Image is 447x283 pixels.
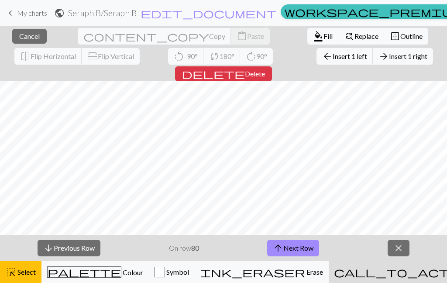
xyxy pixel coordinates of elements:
[390,30,400,42] span: border_outer
[200,266,305,278] span: ink_eraser
[86,51,99,62] span: flip
[175,66,272,81] button: Delete
[240,48,273,65] button: 90°
[246,50,256,62] span: rotate_right
[165,268,189,276] span: Symbol
[6,266,16,278] span: highlight_alt
[220,52,234,60] span: 180°
[41,261,149,283] button: Colour
[393,242,404,254] span: close
[5,7,16,19] span: keyboard_arrow_left
[267,240,319,256] button: Next Row
[209,32,225,40] span: Copy
[256,52,267,60] span: 90°
[31,52,76,60] span: Flip Horizontal
[83,30,209,42] span: content_copy
[209,50,220,62] span: sync
[191,244,199,252] strong: 80
[322,50,333,62] span: arrow_back
[305,268,323,276] span: Erase
[169,243,199,253] p: On row
[245,69,265,78] span: Delete
[68,8,137,18] h2: Seraph B / Seraph B
[384,28,428,45] button: Outline
[195,261,329,283] button: Erase
[43,242,54,254] span: arrow_downward
[307,28,339,45] button: Fill
[323,32,333,40] span: Fill
[121,268,143,276] span: Colour
[14,48,82,65] button: Flip Horizontal
[168,48,204,65] button: -90°
[354,32,378,40] span: Replace
[78,28,231,45] button: Copy
[316,48,373,65] button: Insert 1 left
[174,50,184,62] span: rotate_left
[333,52,367,60] span: Insert 1 left
[338,28,385,45] button: Replace
[182,68,245,80] span: delete
[344,30,354,42] span: find_replace
[54,7,65,19] span: public
[313,30,323,42] span: format_color_fill
[38,240,100,256] button: Previous Row
[16,268,36,276] span: Select
[149,261,195,283] button: Symbol
[17,9,47,17] span: My charts
[378,50,389,62] span: arrow_forward
[98,52,134,60] span: Flip Vertical
[48,266,121,278] span: palette
[389,52,427,60] span: Insert 1 right
[20,50,31,62] span: flip
[184,52,198,60] span: -90°
[273,242,283,254] span: arrow_upward
[141,7,277,19] span: edit_document
[5,6,47,21] a: My charts
[19,32,40,40] span: Cancel
[82,48,140,65] button: Flip Vertical
[373,48,433,65] button: Insert 1 right
[400,32,423,40] span: Outline
[203,48,241,65] button: 180°
[12,29,47,44] button: Cancel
